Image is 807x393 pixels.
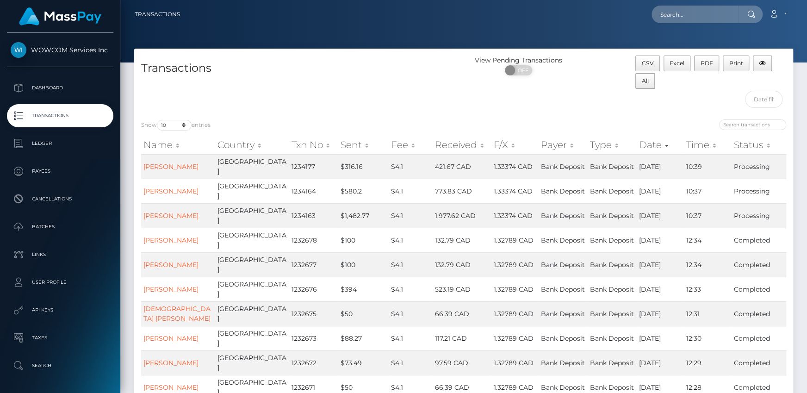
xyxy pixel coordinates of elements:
h4: Transactions [141,60,457,76]
a: [PERSON_NAME] [143,285,199,293]
a: Batches [7,215,113,238]
div: View Pending Transactions [464,56,573,65]
th: Country: activate to sort column ascending [215,136,289,154]
select: Showentries [157,120,192,131]
td: [DATE] [637,277,684,301]
td: Completed [731,277,786,301]
a: [PERSON_NAME] [143,187,199,195]
p: API Keys [11,303,110,317]
td: 1.32789 CAD [491,228,539,252]
th: Payer: activate to sort column ascending [539,136,588,154]
td: 1.32789 CAD [491,277,539,301]
p: User Profile [11,275,110,289]
td: 1234177 [289,154,338,179]
td: $4.1 [389,277,433,301]
td: 1232675 [289,301,338,326]
a: Dashboard [7,76,113,100]
td: Bank Deposit [588,228,637,252]
td: 1.33374 CAD [491,179,539,203]
a: Search [7,354,113,377]
span: CSV [641,60,653,67]
td: 421.67 CAD [433,154,491,179]
td: $50 [338,301,389,326]
td: $88.27 [338,326,389,350]
td: [DATE] [637,228,684,252]
p: Taxes [11,331,110,345]
td: Bank Deposit [588,277,637,301]
td: [GEOGRAPHIC_DATA] [215,252,289,277]
td: [GEOGRAPHIC_DATA] [215,350,289,375]
span: WOWCOM Services Inc [7,46,113,54]
button: Print [723,56,749,71]
a: [PERSON_NAME] [143,334,199,343]
td: 66.39 CAD [433,301,491,326]
th: Sent: activate to sort column ascending [338,136,389,154]
td: 1.32789 CAD [491,252,539,277]
td: [DATE] [637,301,684,326]
a: Transactions [135,5,180,24]
th: Fee: activate to sort column ascending [389,136,433,154]
td: 1.32789 CAD [491,350,539,375]
span: PDF [701,60,713,67]
td: Processing [731,154,786,179]
a: User Profile [7,271,113,294]
td: $4.1 [389,252,433,277]
th: Date: activate to sort column ascending [637,136,684,154]
th: Name: activate to sort column ascending [141,136,215,154]
td: 1232672 [289,350,338,375]
p: Ledger [11,137,110,150]
span: Bank Deposit [541,310,585,318]
td: 10:37 [684,203,732,228]
a: [PERSON_NAME] [143,162,199,171]
td: 97.59 CAD [433,350,491,375]
td: [GEOGRAPHIC_DATA] [215,179,289,203]
td: [GEOGRAPHIC_DATA] [215,326,289,350]
th: Received: activate to sort column ascending [433,136,491,154]
p: Cancellations [11,192,110,206]
span: Bank Deposit [541,334,585,343]
td: 10:39 [684,154,732,179]
td: $4.1 [389,203,433,228]
a: [DEMOGRAPHIC_DATA] [PERSON_NAME] [143,305,211,323]
input: Search... [652,6,739,23]
td: 132.79 CAD [433,228,491,252]
input: Date filter [745,91,783,108]
td: 12:33 [684,277,732,301]
p: Transactions [11,109,110,123]
button: CSV [635,56,660,71]
a: [PERSON_NAME] [143,236,199,244]
span: Bank Deposit [541,285,585,293]
a: Taxes [7,326,113,349]
input: Search transactions [719,119,786,130]
th: Type: activate to sort column ascending [588,136,637,154]
td: [GEOGRAPHIC_DATA] [215,154,289,179]
a: [PERSON_NAME] [143,359,199,367]
td: Completed [731,252,786,277]
td: $100 [338,228,389,252]
td: 1232678 [289,228,338,252]
td: 1.33374 CAD [491,154,539,179]
td: [GEOGRAPHIC_DATA] [215,203,289,228]
span: Bank Deposit [541,212,585,220]
span: Bank Deposit [541,187,585,195]
td: $316.16 [338,154,389,179]
td: [DATE] [637,179,684,203]
td: Completed [731,301,786,326]
span: Bank Deposit [541,162,585,171]
td: 1.33374 CAD [491,203,539,228]
a: Ledger [7,132,113,155]
td: 1232673 [289,326,338,350]
td: $4.1 [389,301,433,326]
td: Completed [731,326,786,350]
td: [GEOGRAPHIC_DATA] [215,228,289,252]
td: Bank Deposit [588,154,637,179]
p: Dashboard [11,81,110,95]
td: [DATE] [637,203,684,228]
a: [PERSON_NAME] [143,383,199,392]
td: 12:30 [684,326,732,350]
a: Links [7,243,113,266]
a: Payees [7,160,113,183]
p: Links [11,248,110,262]
a: API Keys [7,299,113,322]
td: Bank Deposit [588,301,637,326]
